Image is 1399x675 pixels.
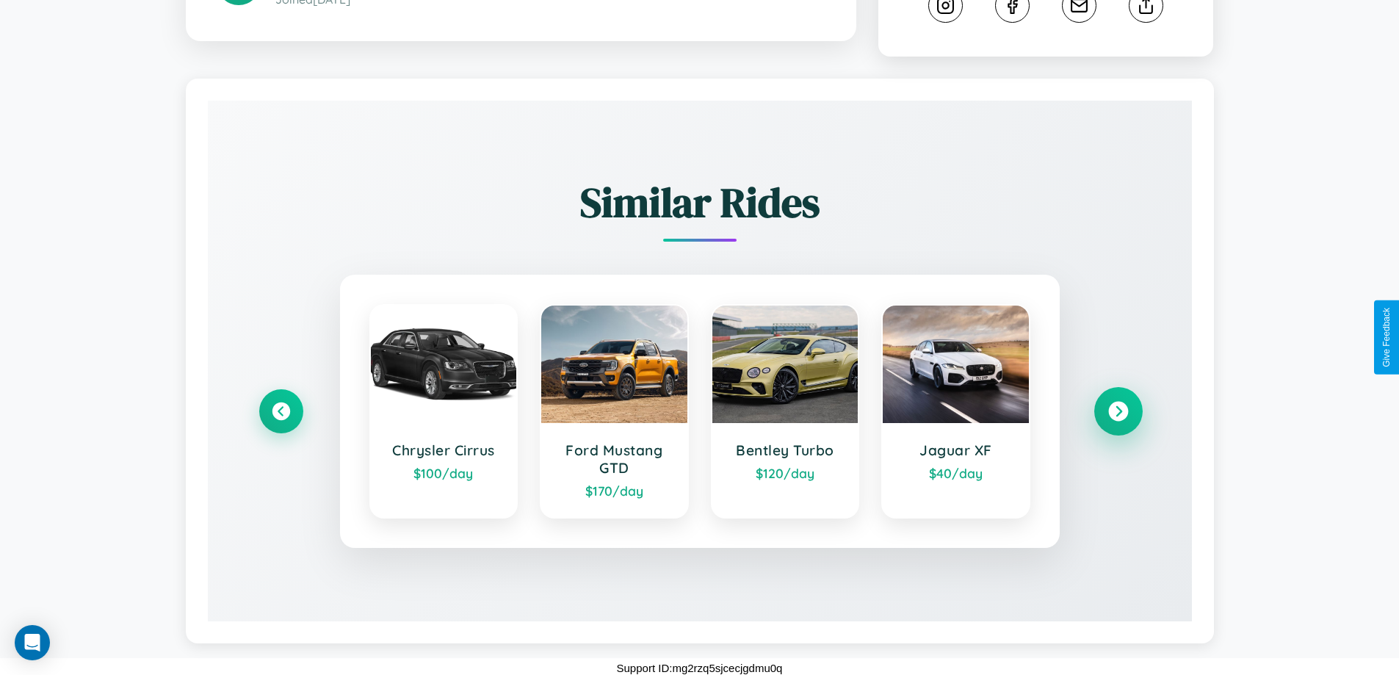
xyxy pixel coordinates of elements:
div: Give Feedback [1381,308,1392,367]
h3: Bentley Turbo [727,441,844,459]
h3: Chrysler Cirrus [386,441,502,459]
a: Bentley Turbo$120/day [711,304,860,519]
h2: Similar Rides [259,174,1140,231]
div: Open Intercom Messenger [15,625,50,660]
div: $ 120 /day [727,465,844,481]
div: $ 40 /day [897,465,1014,481]
a: Jaguar XF$40/day [881,304,1030,519]
a: Ford Mustang GTD$170/day [540,304,689,519]
div: $ 100 /day [386,465,502,481]
h3: Ford Mustang GTD [556,441,673,477]
h3: Jaguar XF [897,441,1014,459]
div: $ 170 /day [556,483,673,499]
a: Chrysler Cirrus$100/day [369,304,518,519]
